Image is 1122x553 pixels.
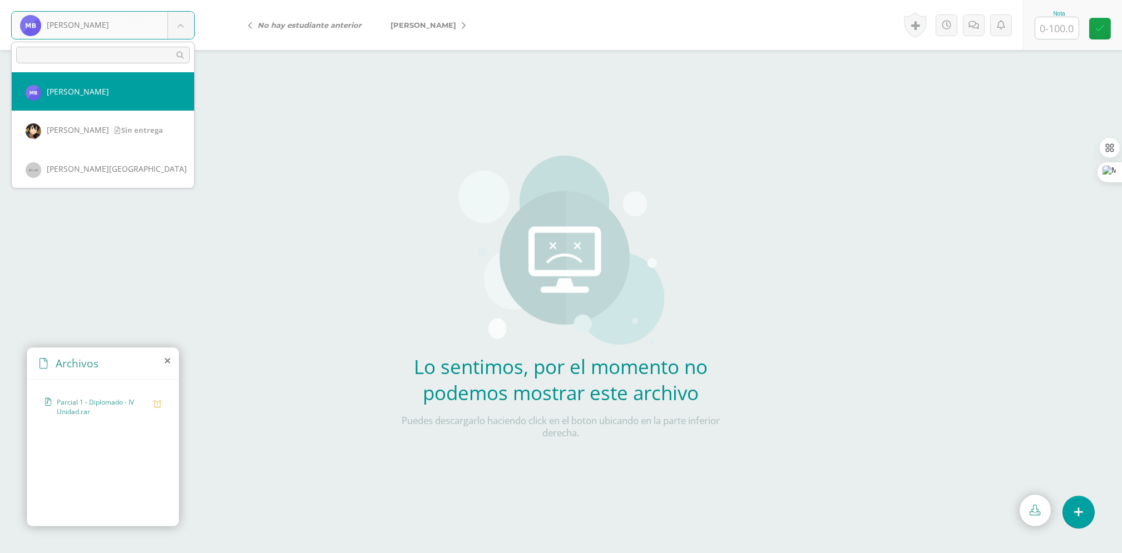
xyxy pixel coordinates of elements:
[47,124,109,135] span: [PERSON_NAME]
[47,163,187,174] span: [PERSON_NAME][GEOGRAPHIC_DATA]
[26,85,41,101] img: 524c2ce844b60ce0f48608b5a9775483.png
[115,125,163,135] span: Sin entrega
[26,123,41,139] img: a8b0549d3216b4e41164ea466f56b11c.png
[26,162,41,178] img: 40x40
[47,86,109,97] span: [PERSON_NAME]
